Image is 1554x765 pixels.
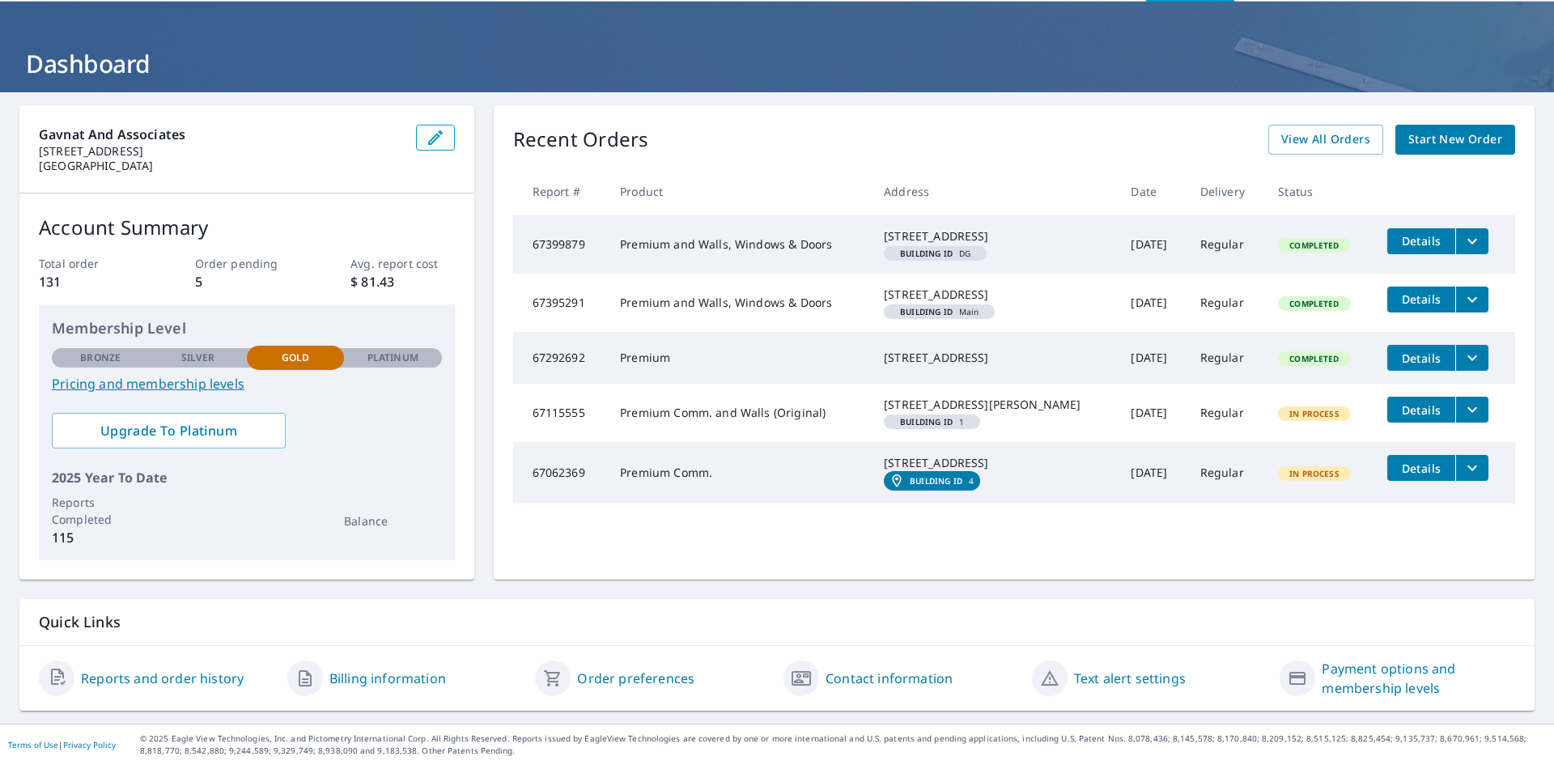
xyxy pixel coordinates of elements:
td: Regular [1187,215,1266,274]
a: View All Orders [1268,125,1383,155]
p: 5 [195,272,299,291]
th: Address [871,168,1118,215]
th: Delivery [1187,168,1266,215]
p: [STREET_ADDRESS] [39,144,403,159]
button: detailsBtn-67062369 [1387,455,1455,481]
a: Billing information [329,669,446,688]
span: Completed [1280,353,1348,364]
span: View All Orders [1281,130,1370,150]
button: filesDropdownBtn-67062369 [1455,455,1488,481]
p: Reports Completed [52,494,149,528]
span: 1 [890,418,974,426]
p: Total order [39,255,142,272]
td: 67062369 [513,442,608,504]
span: Details [1397,402,1446,418]
div: [STREET_ADDRESS][PERSON_NAME] [884,397,1105,413]
div: [STREET_ADDRESS] [884,287,1105,303]
span: Details [1397,351,1446,366]
td: Premium and Walls, Windows & Doors [607,215,871,274]
span: In Process [1280,468,1349,479]
button: filesDropdownBtn-67115555 [1455,397,1488,423]
td: Regular [1187,442,1266,504]
td: [DATE] [1118,215,1187,274]
td: Regular [1187,384,1266,442]
p: $ 81.43 [350,272,454,291]
em: Building ID [900,418,953,426]
p: Bronze [80,351,121,365]
td: 67399879 [513,215,608,274]
a: Contact information [826,669,953,688]
td: Premium [607,332,871,384]
a: Terms of Use [8,739,58,750]
p: Gold [282,351,309,365]
div: [STREET_ADDRESS] [884,228,1105,244]
button: filesDropdownBtn-67395291 [1455,287,1488,312]
span: Upgrade To Platinum [65,422,273,440]
p: Order pending [195,255,299,272]
p: Balance [344,512,441,529]
td: [DATE] [1118,442,1187,504]
p: Platinum [367,351,418,365]
p: © 2025 Eagle View Technologies, Inc. and Pictometry International Corp. All Rights Reserved. Repo... [140,733,1546,757]
td: 67115555 [513,384,608,442]
span: Details [1397,233,1446,249]
button: detailsBtn-67292692 [1387,345,1455,371]
a: Reports and order history [81,669,244,688]
span: Start New Order [1408,130,1502,150]
a: Text alert settings [1074,669,1186,688]
th: Report # [513,168,608,215]
span: Main [890,308,988,316]
a: Building ID4 [884,471,980,491]
td: 67395291 [513,274,608,332]
a: Start New Order [1395,125,1515,155]
td: Premium Comm. [607,442,871,504]
span: Details [1397,291,1446,307]
a: Pricing and membership levels [52,374,442,393]
em: Building ID [900,308,953,316]
button: detailsBtn-67399879 [1387,228,1455,254]
a: Payment options and membership levels [1322,659,1515,698]
p: | [8,740,116,750]
em: Building ID [910,476,962,486]
p: Quick Links [39,612,1515,632]
em: Building ID [900,249,953,257]
button: detailsBtn-67395291 [1387,287,1455,312]
a: Order preferences [577,669,694,688]
p: Recent Orders [513,125,649,155]
p: 115 [52,528,149,547]
td: Premium and Walls, Windows & Doors [607,274,871,332]
th: Date [1118,168,1187,215]
span: DG [890,249,980,257]
span: Completed [1280,298,1348,309]
button: filesDropdownBtn-67292692 [1455,345,1488,371]
th: Status [1265,168,1374,215]
button: filesDropdownBtn-67399879 [1455,228,1488,254]
h1: Dashboard [19,47,1535,80]
td: [DATE] [1118,274,1187,332]
span: Details [1397,461,1446,476]
td: Regular [1187,332,1266,384]
td: 67292692 [513,332,608,384]
p: Avg. report cost [350,255,454,272]
div: [STREET_ADDRESS] [884,455,1105,471]
p: 2025 Year To Date [52,468,442,487]
p: Silver [181,351,215,365]
button: detailsBtn-67115555 [1387,397,1455,423]
span: Completed [1280,240,1348,251]
p: Membership Level [52,317,442,339]
p: 131 [39,272,142,291]
td: Regular [1187,274,1266,332]
td: [DATE] [1118,384,1187,442]
p: Gavnat and Associates [39,125,403,144]
p: [GEOGRAPHIC_DATA] [39,159,403,173]
td: [DATE] [1118,332,1187,384]
div: [STREET_ADDRESS] [884,350,1105,366]
a: Privacy Policy [63,739,116,750]
td: Premium Comm. and Walls (Original) [607,384,871,442]
p: Account Summary [39,213,455,242]
th: Product [607,168,871,215]
span: In Process [1280,408,1349,419]
a: Upgrade To Platinum [52,413,286,448]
